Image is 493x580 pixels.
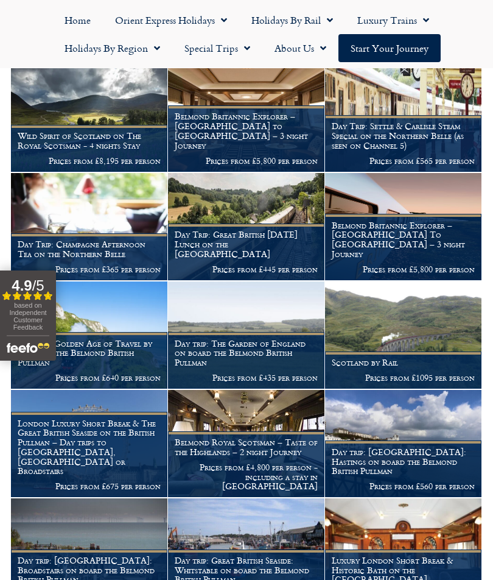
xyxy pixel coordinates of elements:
[332,221,475,259] h1: Belmond Britannic Explorer – [GEOGRAPHIC_DATA] To [GEOGRAPHIC_DATA] – 3 night Journey
[325,281,482,389] a: Scotland by Rail Prices from £1095 per person
[332,358,475,367] h1: Scotland by Rail
[18,419,161,476] h1: London Luxury Short Break & The Great British Seaside on the British Pullman – Day trips to [GEOG...
[18,264,161,274] p: Prices from £365 per person
[175,462,318,491] p: Prices from £4,800 per person - including a stay in [GEOGRAPHIC_DATA]
[11,390,168,498] a: London Luxury Short Break & The Great British Seaside on the British Pullman – Day trips to [GEOG...
[168,173,325,281] a: Day Trip: Great British [DATE] Lunch on the [GEOGRAPHIC_DATA] Prices from £445 per person
[338,34,441,62] a: Start your Journey
[175,111,318,150] h1: Belmond Britannic Explorer – [GEOGRAPHIC_DATA] to [GEOGRAPHIC_DATA] – 3 night Journey
[175,264,318,274] p: Prices from £445 per person
[175,373,318,383] p: Prices from £435 per person
[325,65,482,172] a: Day Trip: Settle & Carlisle Steam Special on the Northern Belle (as seen on Channel 5) Prices fro...
[175,437,318,457] h1: Belmond Royal Scotsman – Taste of the Highlands – 2 night Journey
[168,390,325,498] a: Belmond Royal Scotsman – Taste of the Highlands – 2 night Journey Prices from £4,800 per person -...
[11,281,168,389] a: Day trip: Golden Age of Travel by Steam on the Belmond British Pullman Prices from £640 per person
[168,281,325,389] a: Day trip: The Garden of England on board the Belmond British Pullman Prices from £435 per person
[332,264,475,274] p: Prices from £5,800 per person
[103,6,239,34] a: Orient Express Holidays
[18,481,161,491] p: Prices from £675 per person
[175,156,318,166] p: Prices from £5,800 per person
[18,339,161,367] h1: Day trip: Golden Age of Travel by Steam on the Belmond British Pullman
[332,373,475,383] p: Prices from £1095 per person
[168,65,325,172] a: Belmond Britannic Explorer – [GEOGRAPHIC_DATA] to [GEOGRAPHIC_DATA] – 3 night Journey Prices from...
[18,373,161,383] p: Prices from £640 per person
[332,156,475,166] p: Prices from £565 per person
[52,6,103,34] a: Home
[332,481,475,491] p: Prices from £560 per person
[325,173,482,281] a: Belmond Britannic Explorer – [GEOGRAPHIC_DATA] To [GEOGRAPHIC_DATA] – 3 night Journey Prices from...
[11,173,168,281] a: Day Trip: Champagne Afternoon Tea on the Northern Belle Prices from £365 per person
[332,447,475,476] h1: Day trip: [GEOGRAPHIC_DATA]: Hastings on board the Belmond British Pullman
[325,390,482,498] a: Day trip: [GEOGRAPHIC_DATA]: Hastings on board the Belmond British Pullman Prices from £560 per p...
[52,34,172,62] a: Holidays by Region
[175,339,318,367] h1: Day trip: The Garden of England on board the Belmond British Pullman
[11,65,168,172] a: Wild Spirit of Scotland on The Royal Scotsman - 4 nights Stay Prices from £8,195 per person
[18,239,161,259] h1: Day Trip: Champagne Afternoon Tea on the Northern Belle
[18,131,161,150] h1: Wild Spirit of Scotland on The Royal Scotsman - 4 nights Stay
[18,156,161,166] p: Prices from £8,195 per person
[6,6,487,62] nav: Menu
[175,230,318,258] h1: Day Trip: Great British [DATE] Lunch on the [GEOGRAPHIC_DATA]
[262,34,338,62] a: About Us
[345,6,441,34] a: Luxury Trains
[172,34,262,62] a: Special Trips
[332,121,475,150] h1: Day Trip: Settle & Carlisle Steam Special on the Northern Belle (as seen on Channel 5)
[239,6,345,34] a: Holidays by Rail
